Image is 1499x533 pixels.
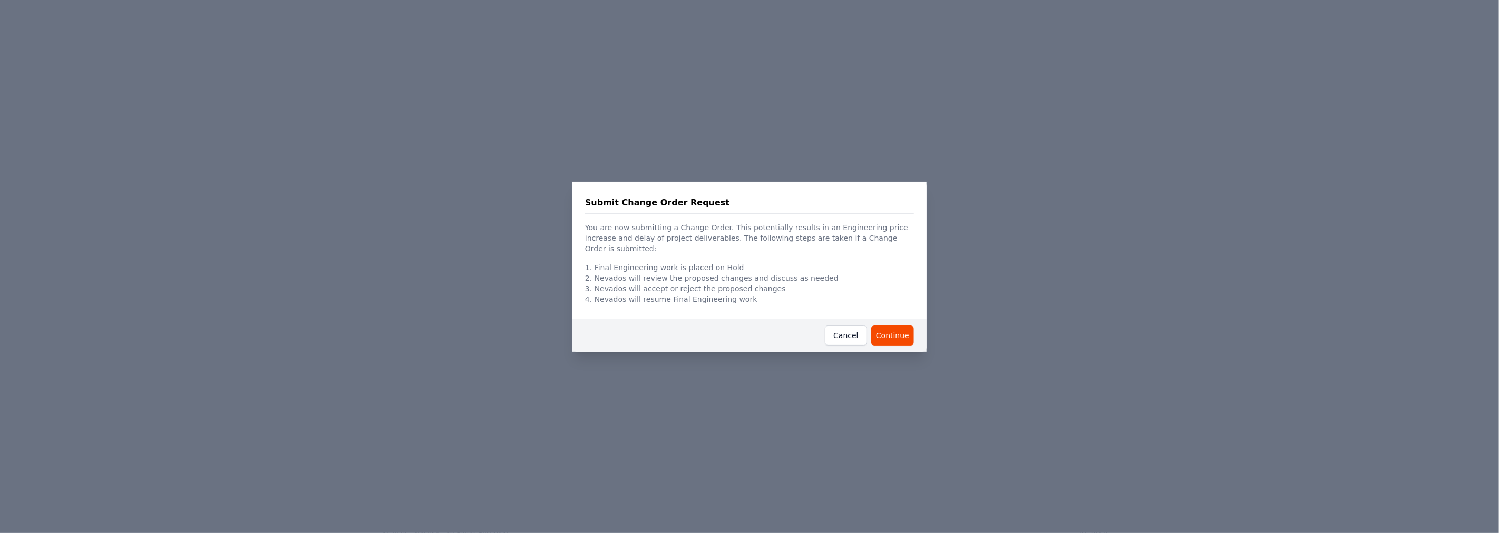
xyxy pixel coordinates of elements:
[585,196,729,209] h3: Submit Change Order Request
[825,325,867,346] button: Cancel
[585,294,914,304] li: Nevados will resume Final Engineering work
[585,262,914,273] li: Final Engineering work is placed on Hold
[585,283,914,294] li: Nevados will accept or reject the proposed changes
[585,214,914,262] p: You are now submitting a Change Order. This potentially results in an Engineering price increase ...
[585,273,914,283] li: Nevados will review the proposed changes and discuss as needed
[871,325,914,346] button: Continue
